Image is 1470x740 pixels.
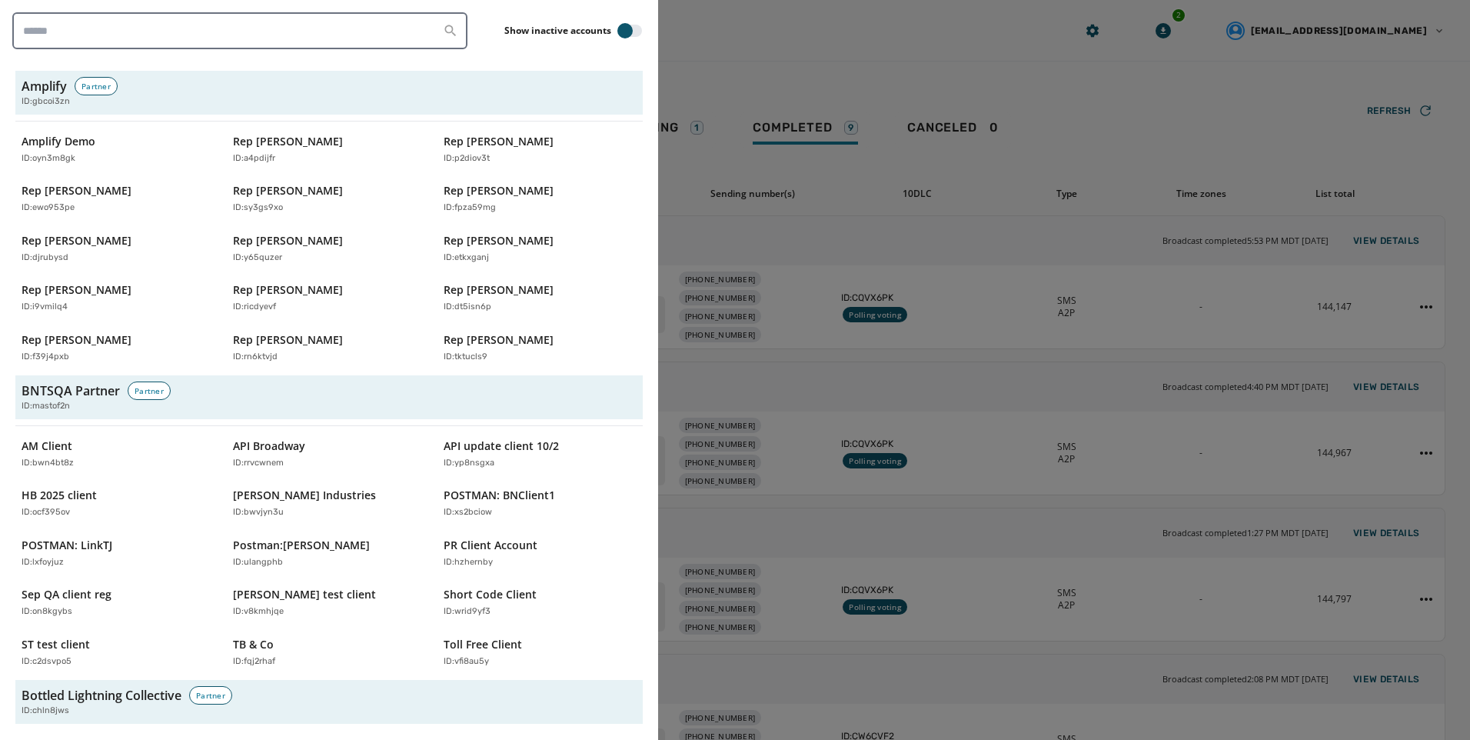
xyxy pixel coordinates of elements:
[128,382,171,400] div: Partner
[227,326,432,370] button: Rep [PERSON_NAME]ID:rn6ktvjd
[22,705,69,718] span: ID: chln8jws
[227,432,432,476] button: API BroadwayID:rrvcwnem
[444,488,555,503] p: POSTMAN: BNClient1
[444,183,554,198] p: Rep [PERSON_NAME]
[22,400,70,413] span: ID: mastof2n
[437,432,643,476] button: API update client 10/2ID:yp8nsgxa
[233,538,370,553] p: Postman:[PERSON_NAME]
[15,375,643,419] button: BNTSQA PartnerPartnerID:mastof2n
[15,631,221,675] button: ST test clientID:c2dsvpo5
[444,605,491,618] p: ID: wrid9yf3
[444,655,489,668] p: ID: vfi8au5y
[233,506,284,519] p: ID: bwvjyn3u
[444,556,493,569] p: ID: hzhernby
[444,233,554,248] p: Rep [PERSON_NAME]
[22,202,75,215] p: ID: ewo953pe
[233,587,376,602] p: [PERSON_NAME] test client
[227,581,432,625] button: [PERSON_NAME] test clientID:v8kmhjqe
[437,276,643,320] button: Rep [PERSON_NAME]ID:dt5isn6p
[233,488,376,503] p: [PERSON_NAME] Industries
[227,631,432,675] button: TB & CoID:fqj2rhaf
[444,301,491,314] p: ID: dt5isn6p
[22,282,131,298] p: Rep [PERSON_NAME]
[22,686,181,705] h3: Bottled Lightning Collective
[15,680,643,724] button: Bottled Lightning CollectivePartnerID:chln8jws
[437,482,643,525] button: POSTMAN: BNClient1ID:xs2bciow
[233,556,283,569] p: ID: ulangphb
[22,637,90,652] p: ST test client
[444,134,554,149] p: Rep [PERSON_NAME]
[437,227,643,271] button: Rep [PERSON_NAME]ID:etkxganj
[22,488,97,503] p: HB 2025 client
[233,252,282,265] p: ID: y65quzer
[227,128,432,172] button: Rep [PERSON_NAME]ID:a4pdijfr
[233,332,343,348] p: Rep [PERSON_NAME]
[444,506,492,519] p: ID: xs2bciow
[233,605,284,618] p: ID: v8kmhjqe
[22,95,70,108] span: ID: gbcoi3zn
[233,152,275,165] p: ID: a4pdijfr
[15,227,221,271] button: Rep [PERSON_NAME]ID:djrubysd
[233,457,284,470] p: ID: rrvcwnem
[22,351,69,364] p: ID: f39j4pxb
[444,438,559,454] p: API update client 10/2
[444,252,489,265] p: ID: etkxganj
[233,351,278,364] p: ID: rn6ktvjd
[233,301,276,314] p: ID: ricdyevf
[233,282,343,298] p: Rep [PERSON_NAME]
[15,482,221,525] button: HB 2025 clientID:ocf395ov
[227,177,432,221] button: Rep [PERSON_NAME]ID:sy3gs9xo
[227,482,432,525] button: [PERSON_NAME] IndustriesID:bwvjyn3u
[444,538,537,553] p: PR Client Account
[444,587,537,602] p: Short Code Client
[15,432,221,476] button: AM ClientID:bwn4bt8z
[233,134,343,149] p: Rep [PERSON_NAME]
[444,152,490,165] p: ID: p2diov3t
[444,637,522,652] p: Toll Free Client
[437,631,643,675] button: Toll Free ClientID:vfi8au5y
[233,233,343,248] p: Rep [PERSON_NAME]
[22,538,112,553] p: POSTMAN: LinkTJ
[444,351,487,364] p: ID: tktucls9
[227,276,432,320] button: Rep [PERSON_NAME]ID:ricdyevf
[437,326,643,370] button: Rep [PERSON_NAME]ID:tktucls9
[22,587,111,602] p: Sep QA client reg
[444,282,554,298] p: Rep [PERSON_NAME]
[22,556,64,569] p: ID: lxfoyjuz
[15,326,221,370] button: Rep [PERSON_NAME]ID:f39j4pxb
[22,332,131,348] p: Rep [PERSON_NAME]
[15,71,643,115] button: AmplifyPartnerID:gbcoi3zn
[22,252,68,265] p: ID: djrubysd
[15,276,221,320] button: Rep [PERSON_NAME]ID:i9vmilq4
[22,233,131,248] p: Rep [PERSON_NAME]
[227,227,432,271] button: Rep [PERSON_NAME]ID:y65quzer
[444,457,494,470] p: ID: yp8nsgxa
[22,301,68,314] p: ID: i9vmilq4
[22,655,72,668] p: ID: c2dsvpo5
[15,177,221,221] button: Rep [PERSON_NAME]ID:ewo953pe
[22,506,70,519] p: ID: ocf395ov
[444,332,554,348] p: Rep [PERSON_NAME]
[75,77,118,95] div: Partner
[22,438,72,454] p: AM Client
[15,128,221,172] button: Amplify DemoID:oyn3m8gk
[189,686,232,705] div: Partner
[22,382,120,400] h3: BNTSQA Partner
[437,532,643,575] button: PR Client AccountID:hzhernby
[22,134,95,149] p: Amplify Demo
[437,177,643,221] button: Rep [PERSON_NAME]ID:fpza59mg
[233,183,343,198] p: Rep [PERSON_NAME]
[227,532,432,575] button: Postman:[PERSON_NAME]ID:ulangphb
[437,128,643,172] button: Rep [PERSON_NAME]ID:p2diov3t
[22,77,67,95] h3: Amplify
[15,581,221,625] button: Sep QA client regID:on8kgybs
[504,25,611,37] label: Show inactive accounts
[233,655,275,668] p: ID: fqj2rhaf
[233,202,283,215] p: ID: sy3gs9xo
[22,457,74,470] p: ID: bwn4bt8z
[233,637,274,652] p: TB & Co
[15,532,221,575] button: POSTMAN: LinkTJID:lxfoyjuz
[22,152,75,165] p: ID: oyn3m8gk
[22,605,72,618] p: ID: on8kgybs
[437,581,643,625] button: Short Code ClientID:wrid9yf3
